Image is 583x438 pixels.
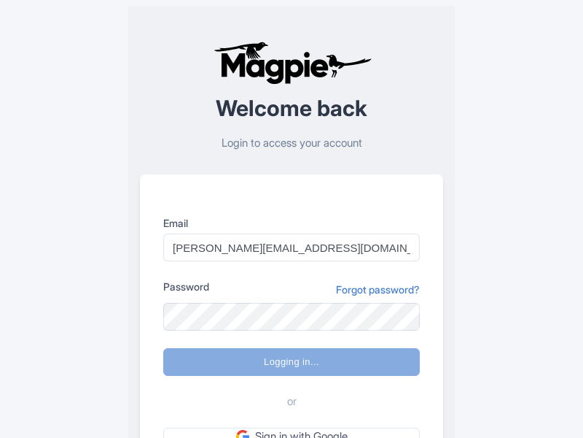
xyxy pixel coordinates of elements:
label: Email [163,215,420,231]
input: you@example.com [163,234,420,261]
h2: Welcome back [140,96,443,120]
p: Login to access your account [140,135,443,152]
span: or [287,393,297,410]
img: logo-ab69f6fb50320c5b225c76a69d11143b.png [210,41,374,85]
label: Password [163,279,209,294]
a: Forgot password? [336,282,420,297]
input: Logging in... [163,348,420,376]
